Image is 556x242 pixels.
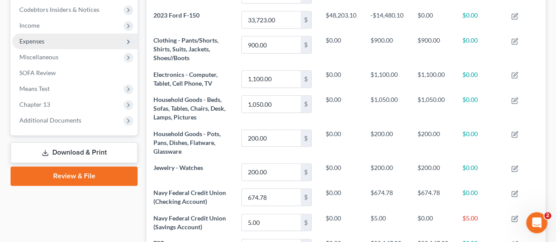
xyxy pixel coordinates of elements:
div: $ [301,96,311,112]
span: Clothing - Pants/Shorts, Shirts, Suits, Jackets, Shoes//Boots [153,36,218,61]
td: $0.00 [319,159,363,184]
iframe: Intercom live chat [526,212,547,233]
span: Household Goods - Pots, Pans, Dishes, Flatware, Glassware [153,130,221,155]
td: $1,050.00 [363,92,411,126]
td: $0.00 [319,33,363,66]
td: $0.00 [455,126,504,159]
input: 0.00 [242,214,301,231]
input: 0.00 [242,71,301,87]
span: SOFA Review [19,69,56,76]
td: $674.78 [411,185,455,210]
td: $0.00 [319,185,363,210]
input: 0.00 [242,130,301,147]
td: $0.00 [455,159,504,184]
td: $0.00 [411,210,455,235]
input: 0.00 [242,164,301,181]
span: Electronics - Computer, Tablet, Cell Phone, TV [153,71,218,87]
span: Jewelry - Watches [153,164,203,171]
td: $0.00 [455,92,504,126]
span: Household Goods - Beds, Sofas, Tables, Chairs, Desk, Lamps, Pictures [153,96,225,121]
span: 2 [544,212,551,219]
input: 0.00 [242,189,301,206]
span: Means Test [19,85,50,92]
div: $ [301,71,311,87]
div: $ [301,130,311,147]
td: $0.00 [411,7,455,33]
span: Codebtors Insiders & Notices [19,6,99,13]
td: $200.00 [363,126,411,159]
a: Download & Print [11,142,138,163]
td: $5.00 [363,210,411,235]
td: $0.00 [319,92,363,126]
span: Additional Documents [19,116,81,124]
td: -$14,480.10 [363,7,411,33]
td: $900.00 [411,33,455,66]
a: SOFA Review [12,65,138,81]
span: Expenses [19,37,44,45]
div: $ [301,36,311,53]
span: Navy Federal Credit Union (Checking Account) [153,189,226,205]
td: $48,203.10 [319,7,363,33]
div: $ [301,164,311,181]
input: 0.00 [242,11,301,28]
div: $ [301,189,311,206]
td: $900.00 [363,33,411,66]
td: $1,050.00 [411,92,455,126]
td: $200.00 [411,126,455,159]
td: $674.78 [363,185,411,210]
span: Miscellaneous [19,53,58,61]
span: Income [19,22,40,29]
a: Review & File [11,166,138,186]
td: $0.00 [455,66,504,91]
span: 2023 Ford F-150 [153,11,200,19]
input: 0.00 [242,36,301,53]
span: Chapter 13 [19,101,50,108]
td: $0.00 [455,7,504,33]
span: Navy Federal Credit Union (Savings Account) [153,214,226,231]
td: $5.00 [455,210,504,235]
td: $200.00 [363,159,411,184]
td: $0.00 [319,210,363,235]
td: $0.00 [319,66,363,91]
td: $1,100.00 [411,66,455,91]
td: $200.00 [411,159,455,184]
input: 0.00 [242,96,301,112]
div: $ [301,214,311,231]
td: $1,100.00 [363,66,411,91]
td: $0.00 [455,185,504,210]
td: $0.00 [455,33,504,66]
td: $0.00 [319,126,363,159]
div: $ [301,11,311,28]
